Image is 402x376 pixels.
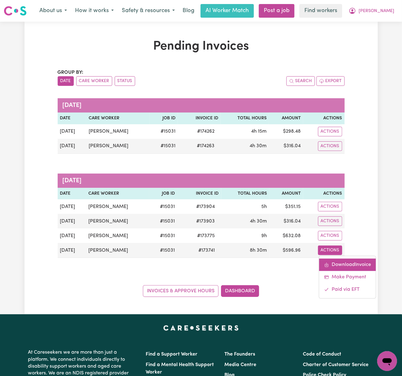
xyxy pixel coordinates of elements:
td: [DATE] [58,124,86,139]
td: # 15031 [149,199,177,214]
a: Code of Conduct [303,352,341,357]
iframe: Button to launch messaging window [377,351,397,371]
span: [PERSON_NAME] [359,8,394,15]
button: sort invoices by paid status [115,76,135,86]
span: 9 hours [261,233,267,238]
td: [PERSON_NAME] [86,139,150,154]
td: [PERSON_NAME] [86,199,149,214]
button: sort invoices by care worker [76,76,112,86]
a: AI Worker Match [201,4,254,18]
span: 8 hours 30 minutes [250,248,267,253]
th: Date [58,188,86,200]
span: 5 hours [261,204,267,209]
span: # 173904 [193,203,219,210]
td: # 15031 [149,214,177,228]
td: [PERSON_NAME] [86,228,149,243]
button: sort invoices by date [58,76,74,86]
td: [DATE] [58,139,86,154]
a: Make Payment [319,271,376,284]
button: Search [286,76,315,86]
td: # 15031 [149,243,177,258]
span: # 174263 [193,142,218,150]
td: $ 632.08 [269,228,303,243]
td: $ 316.04 [269,214,303,228]
button: Actions [318,127,342,136]
a: Dashboard [221,285,259,297]
a: Download invoice #173741 [319,259,376,271]
a: Blog [179,4,198,18]
button: Actions [318,141,342,151]
th: Care Worker [86,113,150,124]
a: Careseekers home page [163,325,239,330]
a: Mark invoice #173741 as paid via EFT [319,284,376,296]
a: Careseekers logo [4,4,27,18]
button: Actions [318,231,342,241]
td: [DATE] [58,228,86,243]
span: Group by: [58,70,84,75]
img: Careseekers logo [4,5,27,16]
a: The Founders [224,352,255,357]
a: Find a Mental Health Support Worker [146,362,214,375]
h1: Pending Invoices [58,39,345,54]
th: Job ID [150,113,178,124]
td: [PERSON_NAME] [86,243,149,258]
td: [DATE] [58,199,86,214]
th: Total Hours [221,188,270,200]
th: Date [58,113,86,124]
td: # 15031 [149,228,177,243]
div: Actions [319,256,376,299]
button: Export [316,76,345,86]
span: 4 hours 30 minutes [250,144,267,148]
a: Find workers [299,4,342,18]
caption: [DATE] [58,174,345,188]
a: Find a Support Worker [146,352,198,357]
th: Invoice ID [178,113,221,124]
th: Job ID [149,188,177,200]
span: # 173741 [195,247,219,254]
a: Post a job [259,4,294,18]
th: Amount [269,188,303,200]
th: Invoice ID [177,188,221,200]
td: $ 351.15 [269,199,303,214]
caption: [DATE] [58,98,345,113]
button: Actions [318,246,342,255]
td: # 15031 [150,124,178,139]
button: Actions [318,216,342,226]
span: # 173903 [193,218,219,225]
button: How it works [71,4,118,17]
th: Total Hours [221,113,269,124]
td: [PERSON_NAME] [86,124,150,139]
td: $ 298.48 [269,124,303,139]
span: 4 hours 15 minutes [251,129,267,134]
span: # 173775 [194,232,219,240]
button: Safety & resources [118,4,179,17]
th: Actions [303,113,345,124]
td: # 15031 [150,139,178,154]
td: [PERSON_NAME] [86,214,149,228]
button: About us [35,4,71,17]
th: Amount [269,113,303,124]
td: [DATE] [58,243,86,258]
td: [DATE] [58,214,86,228]
span: # 174262 [193,128,218,135]
span: 4 hours 30 minutes [250,219,267,224]
th: Actions [303,188,344,200]
button: Actions [318,202,342,211]
a: Charter of Customer Service [303,362,369,367]
td: $ 316.04 [269,139,303,154]
a: Media Centre [224,362,256,367]
th: Care Worker [86,188,149,200]
td: $ 596.96 [269,243,303,258]
a: Invoices & Approve Hours [143,285,219,297]
button: My Account [345,4,398,17]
